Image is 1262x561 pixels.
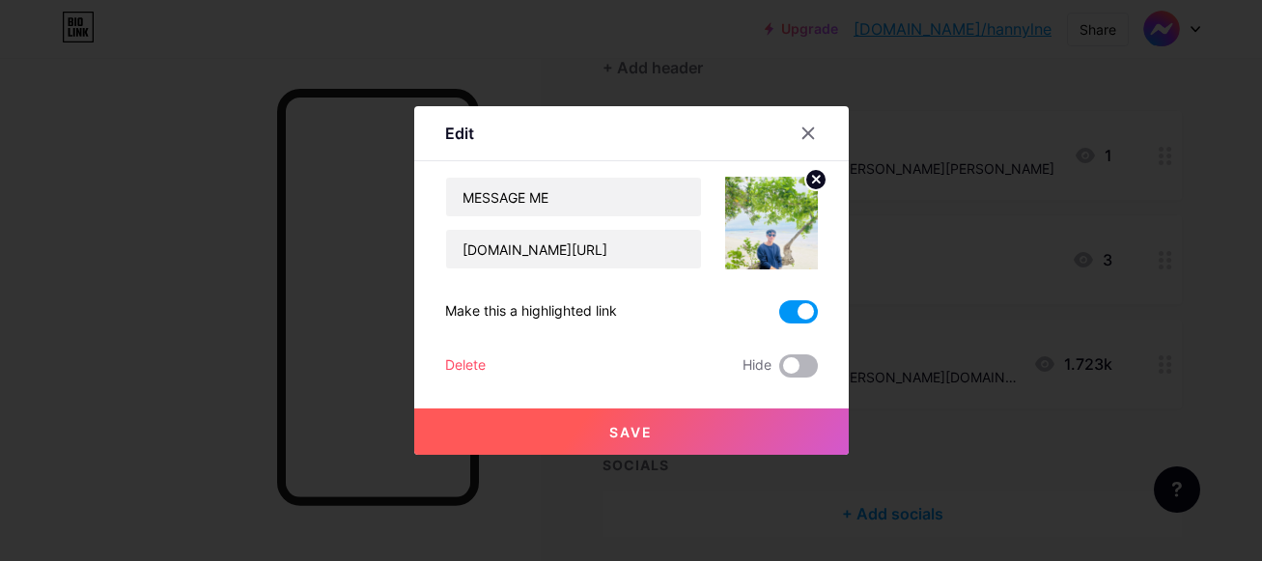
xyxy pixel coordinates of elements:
div: Edit [445,122,474,145]
input: URL [446,230,701,268]
div: Delete [445,354,486,378]
div: Make this a highlighted link [445,300,617,323]
input: Title [446,178,701,216]
span: Save [609,424,653,440]
span: Hide [743,354,771,378]
img: link_thumbnail [725,177,818,269]
button: Save [414,408,849,455]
